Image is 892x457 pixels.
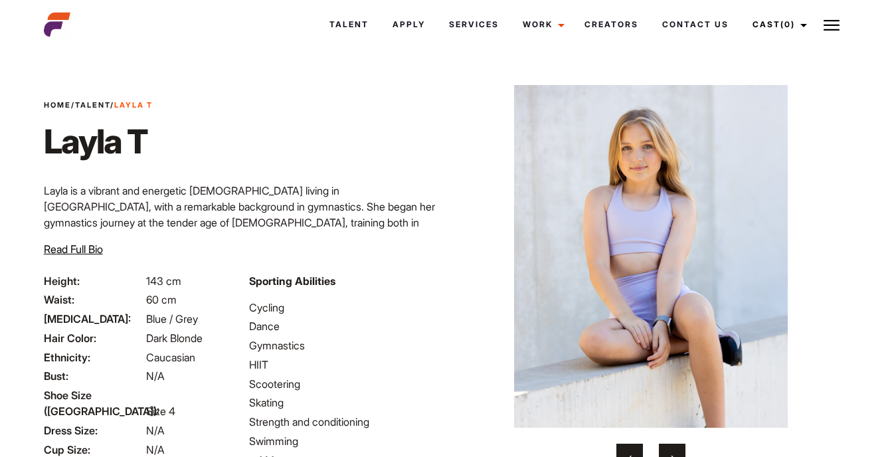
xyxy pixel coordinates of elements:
li: Cycling [249,300,438,316]
a: Cast(0) [741,7,815,43]
span: Bust: [44,368,143,384]
span: Ethnicity: [44,349,143,365]
span: Dark Blonde [146,331,203,345]
li: Dance [249,318,438,334]
a: Talent [317,7,381,43]
span: N/A [146,424,165,437]
li: Scootering [249,376,438,392]
span: Hair Color: [44,330,143,346]
span: Size 4 [146,405,175,418]
span: [MEDICAL_DATA]: [44,311,143,327]
li: HIIT [249,357,438,373]
li: Skating [249,395,438,411]
p: Layla is a vibrant and energetic [DEMOGRAPHIC_DATA] living in [GEOGRAPHIC_DATA], with a remarkabl... [44,183,438,310]
a: Apply [381,7,437,43]
a: Contact Us [650,7,741,43]
span: N/A [146,369,165,383]
span: Blue / Grey [146,312,198,325]
span: 143 cm [146,274,181,288]
span: N/A [146,443,165,456]
span: (0) [780,19,795,29]
span: Read Full Bio [44,242,103,256]
img: Burger icon [824,17,840,33]
img: cropped-aefm-brand-fav-22-square.png [44,11,70,38]
span: Caucasian [146,351,195,364]
span: 60 cm [146,293,177,306]
img: adada [478,85,824,428]
span: Waist: [44,292,143,308]
span: Dress Size: [44,422,143,438]
li: Strength and conditioning [249,414,438,430]
span: Height: [44,273,143,289]
strong: Sporting Abilities [249,274,335,288]
span: / / [44,100,153,111]
strong: Layla T [114,100,153,110]
a: Home [44,100,71,110]
a: Work [511,7,573,43]
a: Talent [75,100,110,110]
span: Shoe Size ([GEOGRAPHIC_DATA]): [44,387,143,419]
li: Gymnastics [249,337,438,353]
button: Read Full Bio [44,241,103,257]
a: Creators [573,7,650,43]
a: Services [437,7,511,43]
li: Swimming [249,433,438,449]
h1: Layla T [44,122,153,161]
